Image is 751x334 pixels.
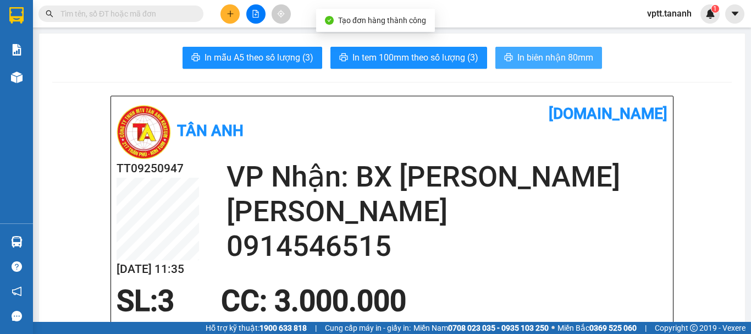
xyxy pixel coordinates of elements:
[60,8,190,20] input: Tìm tên, số ĐT hoặc mã đơn
[448,324,549,332] strong: 0708 023 035 - 0935 103 250
[46,10,53,18] span: search
[11,44,23,56] img: solution-icon
[517,51,593,64] span: In biên nhận 80mm
[12,261,22,272] span: question-circle
[220,4,240,24] button: plus
[339,53,348,63] span: printer
[214,284,413,317] div: CC : 3.000.000
[246,4,266,24] button: file-add
[495,47,602,69] button: printerIn biên nhận 80mm
[557,322,637,334] span: Miền Bắc
[730,9,740,19] span: caret-down
[413,322,549,334] span: Miền Nam
[259,324,307,332] strong: 1900 633 818
[711,5,719,13] sup: 1
[205,51,313,64] span: In mẫu A5 theo số lượng (3)
[690,324,698,332] span: copyright
[12,311,22,321] span: message
[504,53,513,63] span: printer
[315,322,317,334] span: |
[549,105,667,123] b: [DOMAIN_NAME]
[252,10,259,18] span: file-add
[277,10,285,18] span: aim
[705,9,715,19] img: icon-new-feature
[117,284,158,318] span: SL:
[227,160,667,194] h2: VP Nhận: BX [PERSON_NAME]
[11,72,23,83] img: warehouse-icon
[183,47,322,69] button: printerIn mẫu A5 theo số lượng (3)
[325,322,411,334] span: Cung cấp máy in - giấy in:
[227,229,667,264] h2: 0914546515
[638,7,700,20] span: vptt.tananh
[177,122,244,140] b: Tân Anh
[117,260,199,278] h2: [DATE] 11:35
[725,4,744,24] button: caret-down
[227,194,667,229] h2: [PERSON_NAME]
[227,10,234,18] span: plus
[9,7,24,24] img: logo-vxr
[158,284,174,318] span: 3
[325,16,334,25] span: check-circle
[206,322,307,334] span: Hỗ trợ kỹ thuật:
[330,47,487,69] button: printerIn tem 100mm theo số lượng (3)
[11,236,23,248] img: warehouse-icon
[12,286,22,297] span: notification
[117,105,172,160] img: logo.jpg
[191,53,200,63] span: printer
[589,324,637,332] strong: 0369 525 060
[713,5,717,13] span: 1
[272,4,291,24] button: aim
[645,322,647,334] span: |
[352,51,478,64] span: In tem 100mm theo số lượng (3)
[551,326,555,330] span: ⚪️
[338,16,426,25] span: Tạo đơn hàng thành công
[117,160,199,178] h2: TT09250947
